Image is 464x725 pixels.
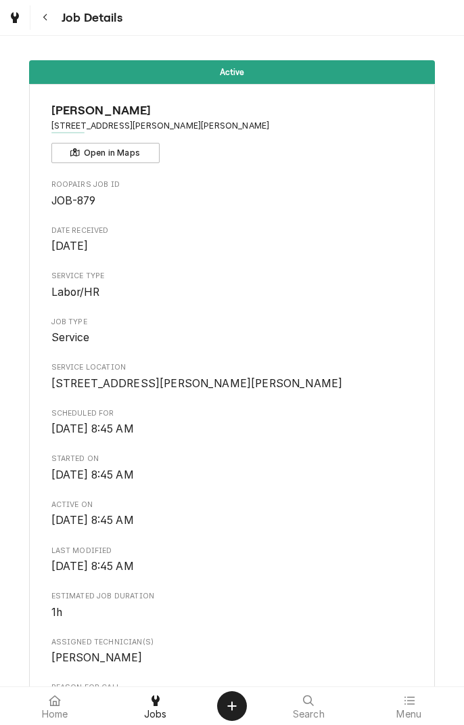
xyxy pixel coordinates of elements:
[51,240,89,252] span: [DATE]
[106,690,206,722] a: Jobs
[51,546,413,556] span: Last Modified
[51,120,413,132] span: Address
[51,514,134,527] span: [DATE] 8:45 AM
[51,512,413,529] span: Active On
[51,377,343,390] span: [STREET_ADDRESS][PERSON_NAME][PERSON_NAME]
[51,682,413,711] div: Reason For Call
[51,143,160,163] button: Open in Maps
[51,238,413,255] span: Date Received
[51,194,96,207] span: JOB-879
[51,376,413,392] span: Service Location
[51,331,90,344] span: Service
[51,651,143,664] span: [PERSON_NAME]
[51,422,134,435] span: [DATE] 8:45 AM
[5,690,105,722] a: Home
[51,650,413,666] span: Assigned Technician(s)
[51,362,413,391] div: Service Location
[51,102,413,163] div: Client Information
[144,709,167,720] span: Jobs
[51,408,413,437] div: Scheduled For
[217,691,247,721] button: Create Object
[51,271,413,300] div: Service Type
[51,179,413,208] div: Roopairs Job ID
[51,454,413,483] div: Started On
[51,454,413,464] span: Started On
[293,709,325,720] span: Search
[51,546,413,575] div: Last Modified
[51,558,413,575] span: Last Modified
[51,286,99,299] span: Labor/HR
[51,500,413,510] span: Active On
[51,225,413,236] span: Date Received
[3,5,27,30] a: Go to Jobs
[51,637,413,666] div: Assigned Technician(s)
[51,682,413,693] span: Reason For Call
[51,591,413,602] span: Estimated Job Duration
[33,5,57,30] button: Navigate back
[51,102,413,120] span: Name
[51,500,413,529] div: Active On
[51,317,413,346] div: Job Type
[51,271,413,282] span: Service Type
[51,408,413,419] span: Scheduled For
[51,193,413,209] span: Roopairs Job ID
[51,467,413,483] span: Started On
[51,605,413,621] span: Estimated Job Duration
[51,637,413,648] span: Assigned Technician(s)
[396,709,421,720] span: Menu
[51,468,134,481] span: [DATE] 8:45 AM
[51,317,413,328] span: Job Type
[51,330,413,346] span: Job Type
[51,421,413,437] span: Scheduled For
[57,9,122,27] span: Job Details
[51,362,413,373] span: Service Location
[51,560,134,573] span: [DATE] 8:45 AM
[51,591,413,620] div: Estimated Job Duration
[29,60,435,84] div: Status
[51,606,62,619] span: 1h
[51,225,413,255] div: Date Received
[51,179,413,190] span: Roopairs Job ID
[259,690,358,722] a: Search
[42,709,68,720] span: Home
[360,690,459,722] a: Menu
[220,68,245,76] span: Active
[51,284,413,301] span: Service Type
